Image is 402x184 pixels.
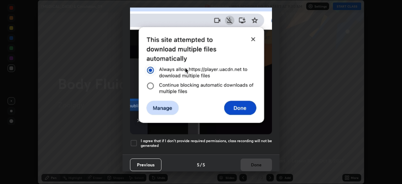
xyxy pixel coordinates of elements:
[130,159,161,171] button: Previous
[141,138,272,148] h5: I agree that if I don't provide required permissions, class recording will not be generated
[197,161,199,168] h4: 5
[200,161,202,168] h4: /
[203,161,205,168] h4: 5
